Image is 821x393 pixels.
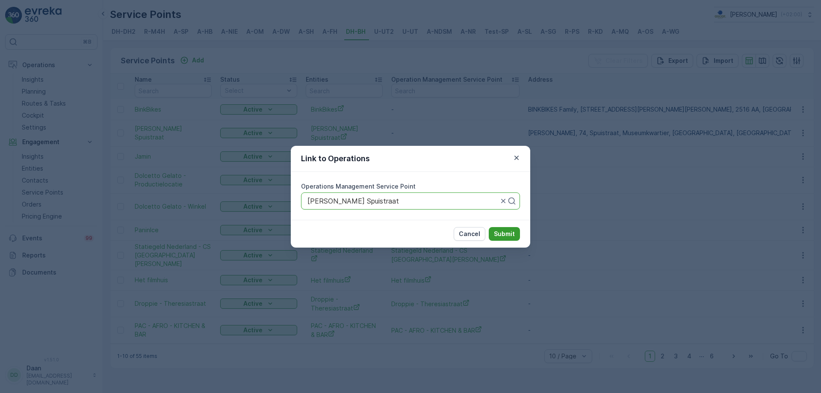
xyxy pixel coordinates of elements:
[301,153,370,165] p: Link to Operations
[494,230,515,238] p: Submit
[454,227,485,241] button: Cancel
[489,227,520,241] button: Submit
[301,183,416,190] label: Operations Management Service Point
[459,230,480,238] p: Cancel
